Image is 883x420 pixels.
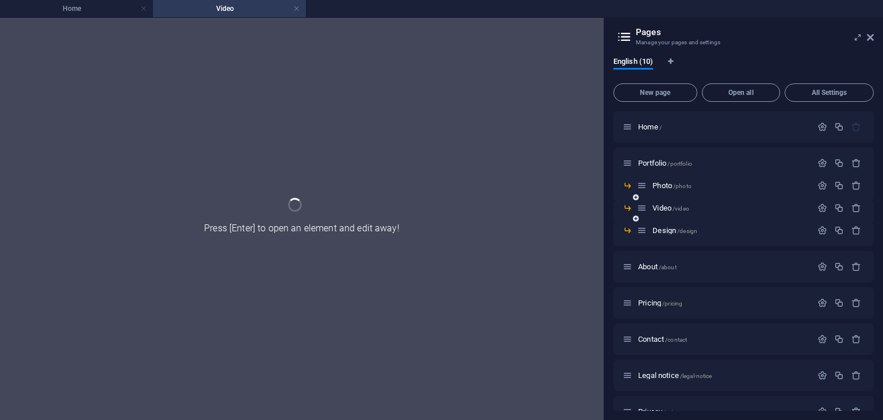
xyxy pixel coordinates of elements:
[635,263,812,270] div: About/about
[834,203,844,213] div: Duplicate
[153,2,306,15] h4: Video
[834,298,844,308] div: Duplicate
[613,55,653,71] span: English (10)
[636,37,851,48] h3: Manage your pages and settings
[638,299,682,307] span: Click to open page
[834,262,844,272] div: Duplicate
[834,158,844,168] div: Duplicate
[638,262,677,271] span: Click to open page
[636,27,874,37] h2: Pages
[851,262,861,272] div: Remove
[665,337,687,343] span: /contact
[652,204,689,212] span: Click to open page
[851,226,861,235] div: Remove
[817,407,827,417] div: Settings
[834,371,844,380] div: Duplicate
[659,264,677,270] span: /about
[702,83,781,102] button: Open all
[851,334,861,344] div: Remove
[662,300,682,307] span: /pricing
[635,299,812,307] div: Pricing/pricing
[638,335,687,343] span: Click to open page
[673,205,689,212] span: /video
[635,123,812,131] div: Home/
[834,334,844,344] div: Duplicate
[817,122,827,132] div: Settings
[851,371,861,380] div: Remove
[652,226,697,235] span: Click to open page
[649,182,812,189] div: Photo/photo
[851,158,861,168] div: Remove
[667,161,692,167] span: /portfolio
[613,83,697,102] button: New page
[817,298,827,308] div: Settings
[817,371,827,380] div: Settings
[834,181,844,190] div: Duplicate
[635,372,812,379] div: Legal notice/legal-notice
[638,123,662,131] span: Click to open page
[635,408,812,415] div: Privacy/privacy
[851,407,861,417] div: Remove
[851,203,861,213] div: Remove
[649,204,812,212] div: Video/video
[649,227,812,234] div: Design/design
[817,181,827,190] div: Settings
[635,335,812,343] div: Contact/contact
[785,83,874,102] button: All Settings
[652,181,692,190] span: Click to open page
[673,183,692,189] span: /photo
[817,158,827,168] div: Settings
[638,371,712,380] span: Click to open page
[659,124,662,131] span: /
[790,89,869,96] span: All Settings
[638,159,692,167] span: Click to open page
[817,334,827,344] div: Settings
[613,57,874,79] div: Language Tabs
[677,228,697,234] span: /design
[707,89,775,96] span: Open all
[817,203,827,213] div: Settings
[635,159,812,167] div: Portfolio/portfolio
[851,181,861,190] div: Remove
[817,226,827,235] div: Settings
[817,262,827,272] div: Settings
[619,89,692,96] span: New page
[834,226,844,235] div: Duplicate
[851,122,861,132] div: The startpage cannot be deleted
[834,407,844,417] div: Duplicate
[680,373,712,379] span: /legal-notice
[663,409,684,415] span: /privacy
[834,122,844,132] div: Duplicate
[851,298,861,308] div: Remove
